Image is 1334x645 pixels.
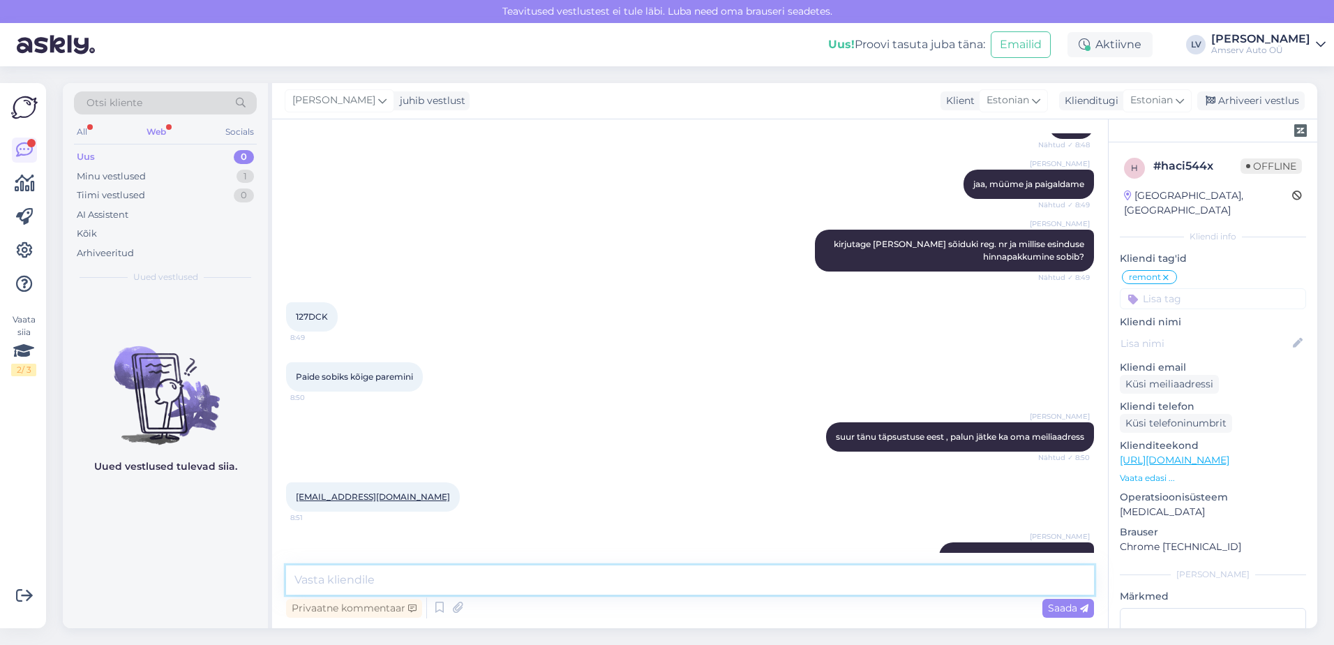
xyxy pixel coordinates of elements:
[1030,218,1090,229] span: [PERSON_NAME]
[1120,540,1306,554] p: Chrome [TECHNICAL_ID]
[144,123,169,141] div: Web
[77,227,97,241] div: Kõik
[1120,414,1232,433] div: Küsi telefoninumbrit
[234,150,254,164] div: 0
[1120,589,1306,604] p: Märkmed
[991,31,1051,58] button: Emailid
[1131,163,1138,173] span: h
[1120,472,1306,484] p: Vaata edasi ...
[11,364,36,376] div: 2 / 3
[1120,505,1306,519] p: [MEDICAL_DATA]
[77,188,145,202] div: Tiimi vestlused
[1120,360,1306,375] p: Kliendi email
[987,93,1029,108] span: Estonian
[74,123,90,141] div: All
[1121,336,1290,351] input: Lisa nimi
[834,239,1086,262] span: kirjutage [PERSON_NAME] sõiduki reg. nr ja millise esinduse hinnapakkumine sobib?
[77,150,95,164] div: Uus
[1129,273,1161,281] span: remont
[1294,124,1307,137] img: zendesk
[296,371,413,382] span: Paide sobiks kõige paremini
[296,311,328,322] span: 127DCK
[234,188,254,202] div: 0
[296,491,450,502] a: [EMAIL_ADDRESS][DOMAIN_NAME]
[1211,45,1310,56] div: Amserv Auto OÜ
[1030,158,1090,169] span: [PERSON_NAME]
[77,208,128,222] div: AI Assistent
[973,179,1084,189] span: jaa, müüme ja paigaldame
[394,94,465,108] div: juhib vestlust
[1120,230,1306,243] div: Kliendi info
[836,431,1084,442] span: suur tänu täpsustuse eest , palun jätke ka oma meiliaadress
[1120,525,1306,540] p: Brauser
[1153,158,1241,175] div: # haci544x
[1211,34,1326,56] a: [PERSON_NAME]Amserv Auto OÜ
[223,123,257,141] div: Socials
[292,93,375,108] span: [PERSON_NAME]
[133,271,198,283] span: Uued vestlused
[1120,288,1306,309] input: Lisa tag
[77,170,146,184] div: Minu vestlused
[1120,399,1306,414] p: Kliendi telefon
[1120,490,1306,505] p: Operatsioonisüsteem
[1037,452,1090,463] span: Nähtud ✓ 8:50
[1059,94,1118,108] div: Klienditugi
[77,246,134,260] div: Arhiveeritud
[1067,32,1153,57] div: Aktiivne
[1211,34,1310,45] div: [PERSON_NAME]
[1120,454,1229,466] a: [URL][DOMAIN_NAME]
[94,459,237,474] p: Uued vestlused tulevad siia.
[1197,91,1305,110] div: Arhiveeri vestlus
[1120,438,1306,453] p: Klienditeekond
[1124,188,1292,218] div: [GEOGRAPHIC_DATA], [GEOGRAPHIC_DATA]
[11,313,36,376] div: Vaata siia
[828,36,985,53] div: Proovi tasuta juba täna:
[63,321,268,447] img: No chats
[1130,93,1173,108] span: Estonian
[1030,411,1090,422] span: [PERSON_NAME]
[290,392,343,403] span: 8:50
[1037,140,1090,150] span: Nähtud ✓ 8:48
[940,94,975,108] div: Klient
[1186,35,1206,54] div: LV
[1120,375,1219,394] div: Küsi meiliaadressi
[237,170,254,184] div: 1
[87,96,142,110] span: Otsi kliente
[949,551,1084,562] span: aitäh, saadame hinnapakkumise
[1120,251,1306,266] p: Kliendi tag'id
[1030,531,1090,542] span: [PERSON_NAME]
[290,512,343,523] span: 8:51
[290,332,343,343] span: 8:49
[286,599,422,618] div: Privaatne kommentaar
[1048,602,1088,614] span: Saada
[1241,158,1302,174] span: Offline
[1037,272,1090,283] span: Nähtud ✓ 8:49
[1120,315,1306,329] p: Kliendi nimi
[1037,200,1090,210] span: Nähtud ✓ 8:49
[11,94,38,121] img: Askly Logo
[1120,568,1306,581] div: [PERSON_NAME]
[828,38,855,51] b: Uus!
